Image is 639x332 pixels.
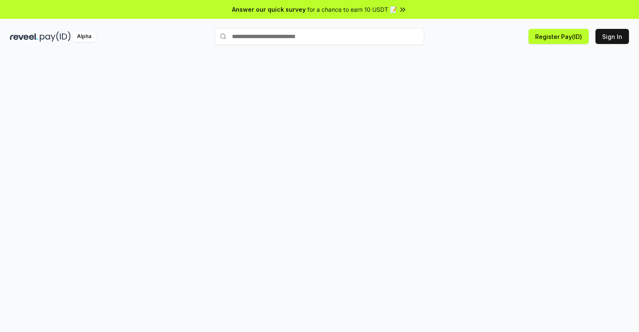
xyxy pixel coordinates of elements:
[528,29,589,44] button: Register Pay(ID)
[232,5,306,14] span: Answer our quick survey
[40,31,71,42] img: pay_id
[307,5,397,14] span: for a chance to earn 10 USDT 📝
[72,31,96,42] div: Alpha
[595,29,629,44] button: Sign In
[10,31,38,42] img: reveel_dark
